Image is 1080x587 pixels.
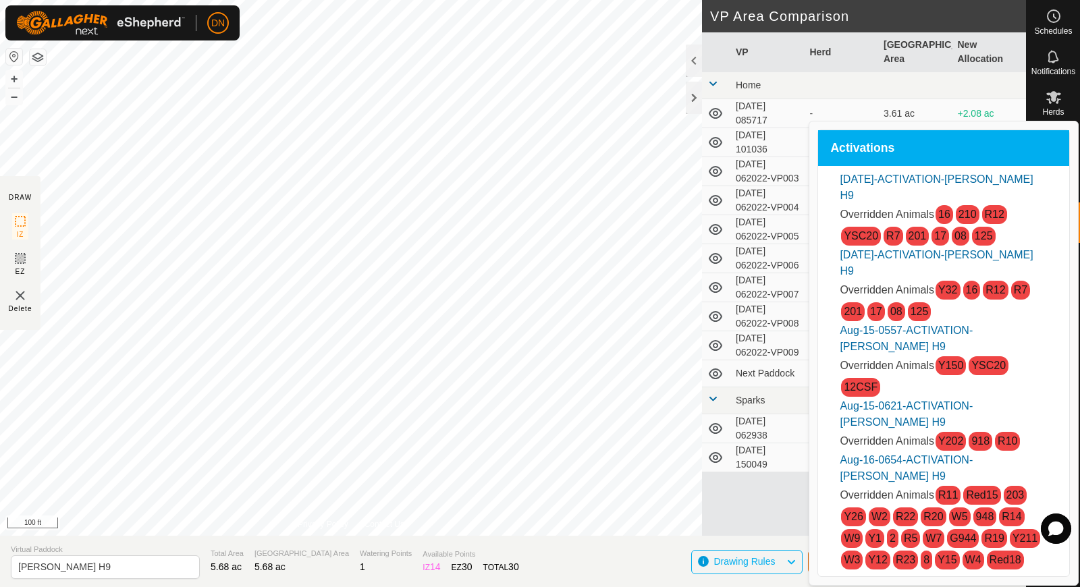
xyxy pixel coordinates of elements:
[870,306,882,317] a: 17
[909,230,927,242] a: 201
[423,549,518,560] span: Available Points
[730,273,805,302] td: [DATE] 062022-VP007
[211,548,244,559] span: Total Area
[952,511,968,522] a: W5
[844,532,860,544] a: W9
[840,208,934,220] span: Overridden Animals
[730,414,805,443] td: [DATE] 062938
[965,554,981,565] a: W4
[878,32,952,72] th: [GEOGRAPHIC_DATA] Area
[452,560,473,574] div: EZ
[1031,67,1075,76] span: Notifications
[30,49,46,65] button: Map Layers
[1002,511,1021,522] a: R14
[1042,108,1064,116] span: Herds
[364,518,404,530] a: Contact Us
[890,532,896,544] a: 2
[938,554,956,565] a: Y15
[16,11,185,35] img: Gallagher Logo
[985,208,1004,220] a: R12
[840,284,934,296] span: Overridden Animals
[844,554,860,565] a: W3
[298,518,348,530] a: Privacy Policy
[934,230,946,242] a: 17
[730,443,805,472] td: [DATE] 150049
[966,284,978,296] a: 16
[6,88,22,105] button: –
[830,142,894,155] span: Activations
[998,435,1017,447] a: R10
[430,561,441,572] span: 14
[710,8,1026,24] h2: VP Area Comparison
[986,284,1005,296] a: R12
[730,32,805,72] th: VP
[211,16,225,30] span: DN
[840,360,934,371] span: Overridden Animals
[9,304,32,314] span: Delete
[730,244,805,273] td: [DATE] 062022-VP006
[878,99,952,128] td: 3.61 ac
[890,306,902,317] a: 08
[713,556,775,567] span: Drawing Rules
[1006,489,1025,501] a: 203
[254,561,286,572] span: 5.68 ac
[868,532,882,544] a: Y1
[9,192,32,202] div: DRAW
[254,548,349,559] span: [GEOGRAPHIC_DATA] Area
[462,561,473,572] span: 30
[990,554,1021,565] a: Red18
[904,532,917,544] a: R5
[360,548,412,559] span: Watering Points
[868,554,887,565] a: Y12
[730,99,805,128] td: [DATE] 085717
[12,287,28,304] img: VP
[896,511,915,522] a: R22
[938,435,963,447] a: Y202
[840,173,1033,201] a: [DATE]-ACTIVATION-[PERSON_NAME] H9
[11,544,200,555] span: Virtual Paddock
[938,284,957,296] a: Y32
[896,554,915,565] a: R23
[950,532,976,544] a: G944
[736,80,761,90] span: Home
[840,400,973,428] a: Aug-15-0621-ACTIVATION-[PERSON_NAME] H9
[911,306,929,317] a: 125
[730,302,805,331] td: [DATE] 062022-VP008
[954,230,967,242] a: 08
[840,454,973,482] a: Aug-16-0654-ACTIVATION-[PERSON_NAME] H9
[508,561,519,572] span: 30
[6,71,22,87] button: +
[805,32,879,72] th: Herd
[730,215,805,244] td: [DATE] 062022-VP005
[975,230,993,242] a: 125
[923,511,943,522] a: R20
[730,331,805,360] td: [DATE] 062022-VP009
[736,395,765,406] span: Sparks
[360,561,365,572] span: 1
[923,554,929,565] a: 8
[840,435,934,447] span: Overridden Animals
[952,99,1027,128] td: +2.08 ac
[1013,532,1037,544] a: Y211
[483,560,519,574] div: TOTAL
[886,230,900,242] a: R7
[925,532,942,544] a: W7
[971,435,990,447] a: 918
[844,306,862,317] a: 201
[938,360,963,371] a: Y150
[840,489,934,501] span: Overridden Animals
[16,267,26,277] span: EZ
[423,560,440,574] div: IZ
[959,208,977,220] a: 210
[730,360,805,387] td: Next Paddock
[6,49,22,65] button: Reset Map
[938,208,950,220] a: 16
[1034,27,1072,35] span: Schedules
[211,561,242,572] span: 5.68 ac
[938,489,958,501] a: R11
[1014,284,1027,296] a: R7
[730,157,805,186] td: [DATE] 062022-VP003
[971,360,1006,371] a: YSC20
[871,511,888,522] a: W2
[952,32,1027,72] th: New Allocation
